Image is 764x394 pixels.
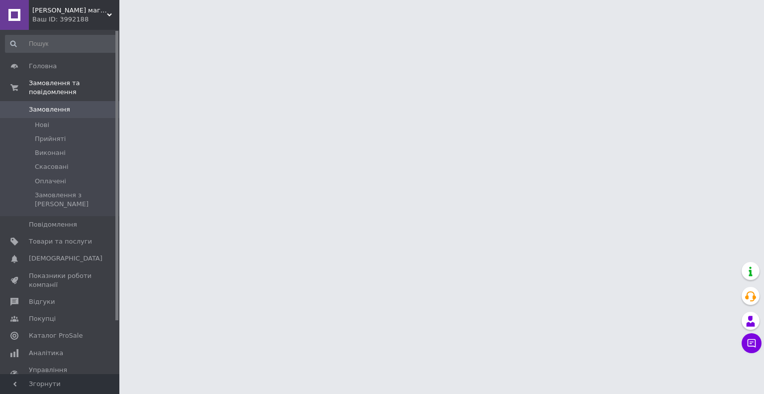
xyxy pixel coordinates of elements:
[5,35,117,53] input: Пошук
[29,271,92,289] span: Показники роботи компанії
[29,220,77,229] span: Повідомлення
[29,314,56,323] span: Покупці
[29,62,57,71] span: Головна
[32,6,107,15] span: Litay Інтернет магазин
[29,366,92,384] span: Управління сайтом
[35,121,49,130] span: Нові
[29,254,102,263] span: [DEMOGRAPHIC_DATA]
[32,15,119,24] div: Ваш ID: 3992188
[35,134,66,143] span: Прийняті
[29,79,119,97] span: Замовлення та повідомлення
[29,105,70,114] span: Замовлення
[29,297,55,306] span: Відгуки
[35,162,69,171] span: Скасовані
[35,177,66,186] span: Оплачені
[35,191,116,209] span: Замовлення з [PERSON_NAME]
[29,349,63,358] span: Аналітика
[29,331,83,340] span: Каталог ProSale
[35,148,66,157] span: Виконані
[742,333,762,353] button: Чат з покупцем
[29,237,92,246] span: Товари та послуги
